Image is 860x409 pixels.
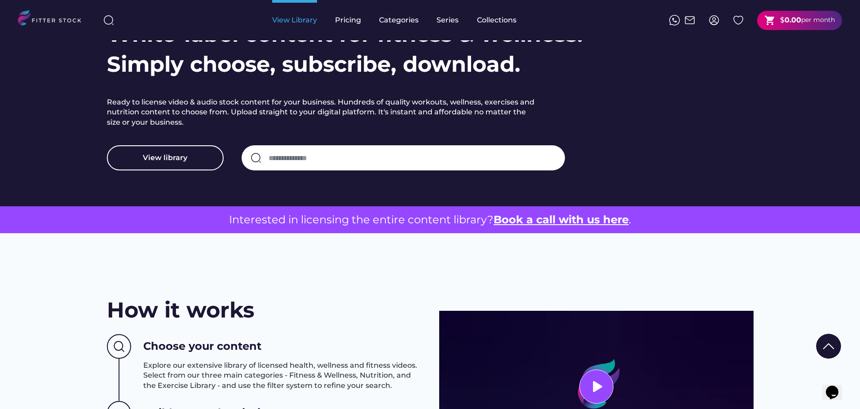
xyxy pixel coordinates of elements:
[816,334,841,359] img: Group%201000002322%20%281%29.svg
[709,15,719,26] img: profile-circle.svg
[785,16,801,24] strong: 0.00
[733,15,744,26] img: Group%201000002324%20%282%29.svg
[107,334,131,359] img: Group%201000002437%20%282%29.svg
[379,15,419,25] div: Categories
[335,15,361,25] div: Pricing
[669,15,680,26] img: meteor-icons_whatsapp%20%281%29.svg
[103,15,114,26] img: search-normal%203.svg
[18,10,89,28] img: LOGO.svg
[272,15,317,25] div: View Library
[494,213,629,226] a: Book a call with us here
[764,15,776,26] button: shopping_cart
[801,16,835,25] div: per month
[107,295,254,325] h2: How it works
[251,152,261,163] img: search-normal.svg
[780,15,785,25] div: $
[143,361,421,391] h3: Explore our extensive library of licensed health, wellness and fitness videos. Select from our th...
[107,145,224,170] button: View library
[107,97,538,127] h2: Ready to license video & audio stock content for your business. Hundreds of quality workouts, wel...
[379,4,391,13] div: fvck
[684,15,695,26] img: Frame%2051.svg
[437,15,459,25] div: Series
[477,15,516,25] div: Collections
[822,373,851,400] iframe: chat widget
[107,19,583,79] h1: White-label content for fitness & wellness. Simply choose, subscribe, download.
[143,339,261,354] h3: Choose your content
